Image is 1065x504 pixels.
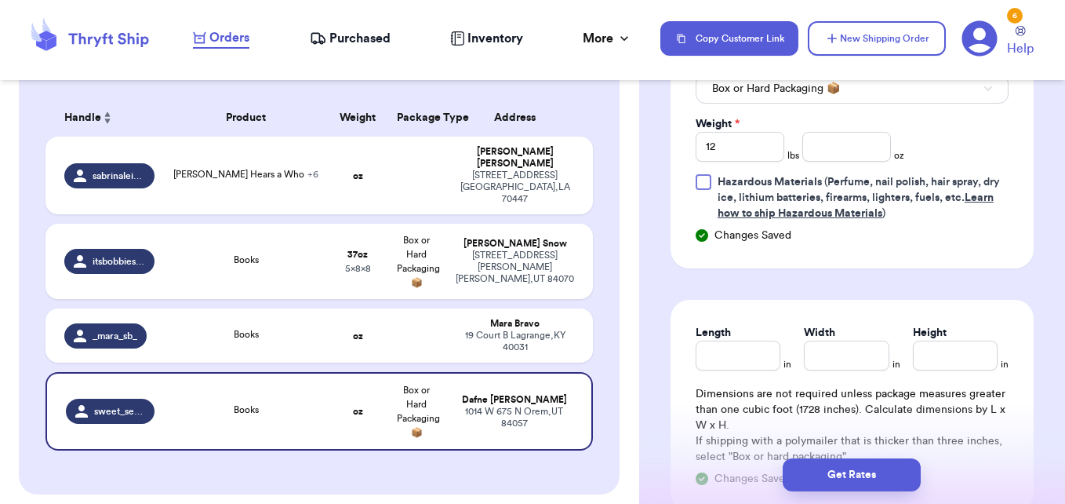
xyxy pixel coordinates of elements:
[696,325,731,341] label: Length
[397,385,440,437] span: Box or Hard Packaging 📦
[787,149,799,162] span: lbs
[329,99,387,137] th: Weight
[234,330,259,339] span: Books
[456,330,575,353] div: 19 Court B Lagrange , KY 40031
[913,325,947,341] label: Height
[456,394,573,406] div: Dafne [PERSON_NAME]
[164,99,329,137] th: Product
[101,108,114,127] button: Sort ascending
[696,433,1009,465] p: If shipping with a polymailer that is thicker than three inches, select "Box or hard packaging".
[456,250,575,285] div: [STREET_ADDRESS][PERSON_NAME] [PERSON_NAME] , UT 84070
[307,170,318,179] span: + 6
[783,458,921,491] button: Get Rates
[345,264,371,273] span: 5 x 8 x 8
[696,74,1009,104] button: Box or Hard Packaging 📦
[456,170,575,205] div: [STREET_ADDRESS] [GEOGRAPHIC_DATA] , LA 70447
[193,28,249,49] a: Orders
[209,28,249,47] span: Orders
[397,236,440,287] span: Box or Hard Packaging 📦
[660,21,798,56] button: Copy Customer Link
[456,238,575,250] div: [PERSON_NAME] Snow
[93,255,144,268] span: itsbobbiesnow
[696,116,740,132] label: Weight
[446,99,594,137] th: Address
[718,177,1000,219] span: (Perfume, nail polish, hair spray, dry ice, lithium batteries, firearms, lighters, fuels, etc. )
[94,405,144,418] span: sweet_sensory_play
[173,170,318,179] span: [PERSON_NAME] Hears a Who
[93,330,137,342] span: _mara_sb_
[234,405,259,415] span: Books
[64,110,101,126] span: Handle
[353,331,363,341] strong: oz
[808,21,946,56] button: New Shipping Order
[892,358,900,371] span: in
[696,386,1009,465] div: Dimensions are not required unless package measures greater than one cubic foot (1728 inches). Ca...
[714,228,791,243] span: Changes Saved
[353,407,363,416] strong: oz
[1007,39,1034,58] span: Help
[718,177,822,188] span: Hazardous Materials
[1007,8,1023,24] div: 6
[450,29,523,48] a: Inventory
[234,255,259,265] span: Books
[456,146,575,170] div: [PERSON_NAME] [PERSON_NAME]
[467,29,523,48] span: Inventory
[387,99,446,137] th: Package Type
[347,250,368,259] strong: 37 oz
[961,20,998,57] a: 6
[456,318,575,330] div: Mara Bravo
[456,406,573,429] div: 1014 W 675 N Orem , UT 84057
[583,29,632,48] div: More
[1001,358,1009,371] span: in
[310,29,391,48] a: Purchased
[93,170,144,182] span: sabrinaleighb
[329,29,391,48] span: Purchased
[712,81,840,97] span: Box or Hard Packaging 📦
[353,171,363,181] strong: oz
[1007,26,1034,58] a: Help
[783,358,791,371] span: in
[894,149,904,162] span: oz
[804,325,835,341] label: Width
